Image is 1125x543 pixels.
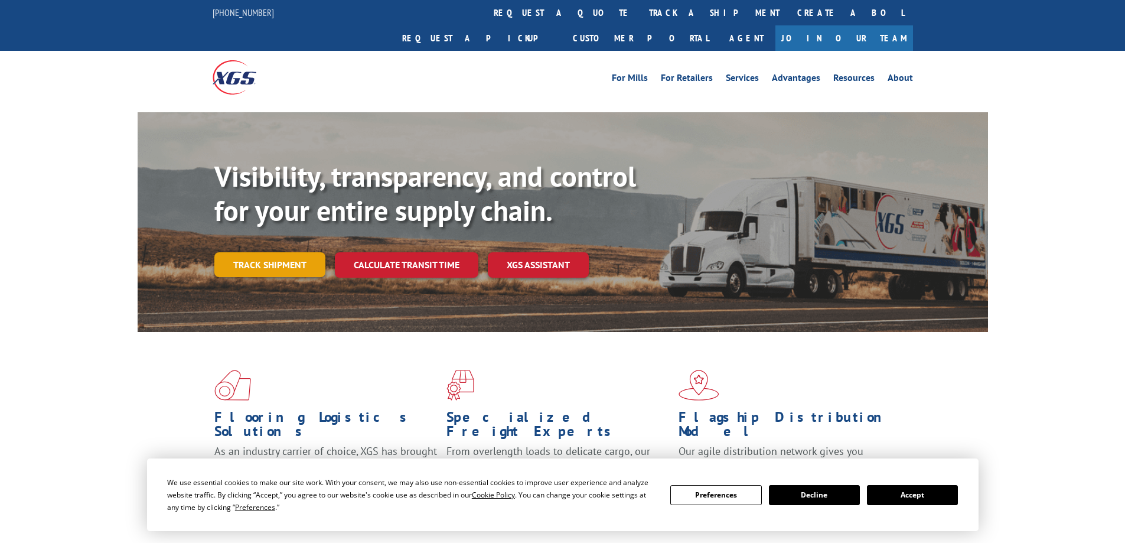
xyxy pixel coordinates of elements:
a: Resources [833,73,875,86]
a: Request a pickup [393,25,564,51]
h1: Flagship Distribution Model [679,410,902,444]
a: Customer Portal [564,25,718,51]
a: XGS ASSISTANT [488,252,589,278]
a: About [888,73,913,86]
img: xgs-icon-total-supply-chain-intelligence-red [214,370,251,401]
button: Preferences [670,485,761,505]
a: Advantages [772,73,820,86]
span: As an industry carrier of choice, XGS has brought innovation and dedication to flooring logistics... [214,444,437,486]
a: For Retailers [661,73,713,86]
span: Our agile distribution network gives you nationwide inventory management on demand. [679,444,896,472]
div: Cookie Consent Prompt [147,459,979,531]
img: xgs-icon-flagship-distribution-model-red [679,370,719,401]
a: [PHONE_NUMBER] [213,6,274,18]
a: Agent [718,25,775,51]
div: We use essential cookies to make our site work. With your consent, we may also use non-essential ... [167,476,656,513]
button: Decline [769,485,860,505]
p: From overlength loads to delicate cargo, our experienced staff knows the best way to move your fr... [446,444,670,497]
img: xgs-icon-focused-on-flooring-red [446,370,474,401]
a: For Mills [612,73,648,86]
a: Calculate transit time [335,252,478,278]
a: Track shipment [214,252,325,277]
h1: Specialized Freight Experts [446,410,670,444]
h1: Flooring Logistics Solutions [214,410,438,444]
button: Accept [867,485,958,505]
span: Preferences [235,502,275,512]
b: Visibility, transparency, and control for your entire supply chain. [214,158,636,229]
a: Join Our Team [775,25,913,51]
span: Cookie Policy [472,490,515,500]
a: Services [726,73,759,86]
